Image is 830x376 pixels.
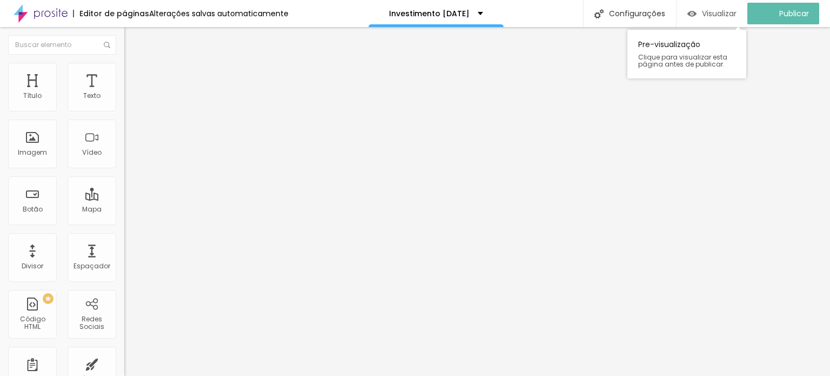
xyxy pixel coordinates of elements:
input: Buscar elemento [8,35,116,55]
button: Visualizar [677,3,747,24]
div: Espaçador [73,262,110,270]
span: Publicar [779,9,809,18]
div: Imagem [18,149,47,156]
p: Investimento [DATE] [389,10,470,17]
img: view-1.svg [687,9,697,18]
div: Texto [83,92,101,100]
iframe: Editor [124,27,830,376]
div: Vídeo [82,149,102,156]
span: Clique para visualizar esta página antes de publicar. [638,54,735,68]
div: Alterações salvas automaticamente [149,10,289,17]
img: Icone [594,9,604,18]
div: Botão [23,206,43,213]
div: Divisor [22,262,43,270]
img: Icone [104,42,110,48]
div: Redes Sociais [70,315,113,331]
div: Código HTML [11,315,53,331]
div: Pre-visualização [627,30,746,78]
div: Editor de páginas [73,10,149,17]
div: Mapa [82,206,102,213]
span: Visualizar [702,9,737,18]
div: Título [23,92,42,100]
button: Publicar [747,3,819,24]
